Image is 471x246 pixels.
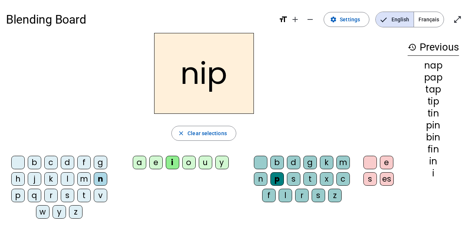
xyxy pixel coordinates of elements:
[166,156,179,169] div: i
[408,39,459,56] h3: Previous
[77,189,91,202] div: t
[408,73,459,82] div: pap
[287,156,300,169] div: d
[408,121,459,130] div: pin
[279,189,292,202] div: l
[340,15,360,24] span: Settings
[453,15,462,24] mat-icon: open_in_full
[303,12,318,27] button: Decrease font size
[287,172,300,186] div: s
[61,156,74,169] div: d
[36,205,49,219] div: w
[336,172,350,186] div: c
[270,156,284,169] div: b
[77,172,91,186] div: m
[199,156,212,169] div: u
[408,61,459,70] div: nap
[94,189,107,202] div: v
[94,172,107,186] div: n
[28,189,41,202] div: q
[288,12,303,27] button: Increase font size
[375,12,444,27] mat-button-toggle-group: Language selection
[215,156,229,169] div: y
[320,156,333,169] div: k
[187,129,227,138] span: Clear selections
[77,156,91,169] div: f
[408,157,459,166] div: in
[291,15,300,24] mat-icon: add
[262,189,276,202] div: f
[94,156,107,169] div: g
[408,145,459,154] div: fin
[44,156,58,169] div: c
[133,156,146,169] div: a
[178,130,184,137] mat-icon: close
[450,12,465,27] button: Enter full screen
[312,189,325,202] div: s
[380,172,394,186] div: es
[11,172,25,186] div: h
[171,126,236,141] button: Clear selections
[28,156,41,169] div: b
[408,109,459,118] div: tin
[295,189,309,202] div: r
[182,156,196,169] div: o
[414,12,444,27] span: Français
[330,16,337,23] mat-icon: settings
[44,172,58,186] div: k
[408,169,459,178] div: i
[149,156,163,169] div: e
[303,172,317,186] div: t
[270,172,284,186] div: p
[6,7,273,31] h1: Blending Board
[408,85,459,94] div: tap
[380,156,393,169] div: e
[254,172,267,186] div: n
[376,12,414,27] span: English
[328,189,342,202] div: z
[408,43,417,52] mat-icon: history
[44,189,58,202] div: r
[303,156,317,169] div: g
[408,133,459,142] div: bin
[61,172,74,186] div: l
[279,15,288,24] mat-icon: format_size
[336,156,350,169] div: m
[28,172,41,186] div: j
[408,97,459,106] div: tip
[69,205,82,219] div: z
[324,12,369,27] button: Settings
[154,33,254,114] h2: nip
[61,189,74,202] div: s
[320,172,333,186] div: x
[52,205,66,219] div: y
[306,15,315,24] mat-icon: remove
[363,172,377,186] div: s
[11,189,25,202] div: p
